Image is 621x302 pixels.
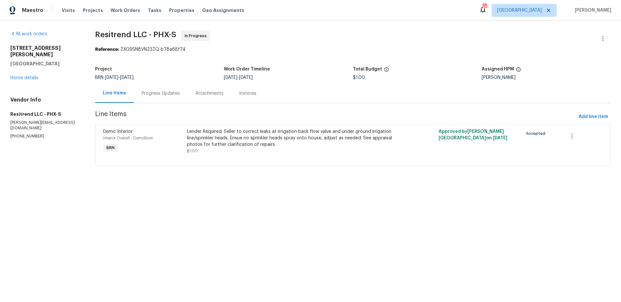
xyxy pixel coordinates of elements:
h5: [GEOGRAPHIC_DATA] [10,60,80,67]
span: The total cost of line items that have been proposed by Opendoor. This sum includes line items th... [384,67,389,75]
h2: [STREET_ADDRESS][PERSON_NAME] [10,45,80,58]
span: $1.00 [353,75,365,80]
span: Maestro [22,7,43,14]
span: [DATE] [493,136,507,140]
span: BRN [104,145,117,151]
div: Attachments [195,90,223,97]
span: [DATE] [224,75,237,80]
span: Line Items [95,111,576,123]
span: In Progress [185,33,209,39]
span: Demo Interior [103,129,133,134]
span: The hpm assigned to this work order. [516,67,521,75]
span: Approved by [PERSON_NAME][GEOGRAPHIC_DATA] on [439,129,507,140]
span: [GEOGRAPHIC_DATA] [497,7,542,14]
button: Add line item [576,111,611,123]
b: Reference: [95,47,119,52]
a: All work orders [10,32,47,36]
span: Geo Assignments [202,7,244,14]
span: Add line item [579,113,608,121]
h5: Project [95,67,112,71]
div: Progress Updates [142,90,180,97]
a: Home details [10,76,38,80]
h4: Vendor Info [10,97,80,103]
div: 2XG9SN8VN23ZQ-b78a68f74 [95,46,611,53]
h5: Assigned HPM [482,67,514,71]
span: [DATE] [120,75,134,80]
p: [PERSON_NAME][EMAIL_ADDRESS][DOMAIN_NAME] [10,120,80,131]
span: [DATE] [239,75,253,80]
span: - [105,75,134,80]
span: Work Orders [111,7,140,14]
span: BRN [95,75,134,80]
span: Interior Overall - Demolition [103,136,153,140]
div: [PERSON_NAME] [482,75,611,80]
h5: Total Budget [353,67,382,71]
h5: Resitrend LLC - PHX-S [10,111,80,117]
p: [PHONE_NUMBER] [10,134,80,139]
span: - [224,75,253,80]
span: Properties [169,7,194,14]
div: Line Items [103,90,126,96]
span: [DATE] [105,75,118,80]
span: Accepted [526,130,548,137]
div: Lender Required: Seller to correct leaks at irrigation back flow valve and under ground irrigatio... [187,128,393,148]
div: Invoices [239,90,256,97]
span: Visits [62,7,75,14]
span: $1.00 [187,149,198,153]
span: Projects [83,7,103,14]
div: 137 [482,4,487,10]
span: [PERSON_NAME] [572,7,611,14]
h5: Work Order Timeline [224,67,270,71]
span: Tasks [148,8,161,13]
span: Resitrend LLC - PHX-S [95,31,176,38]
